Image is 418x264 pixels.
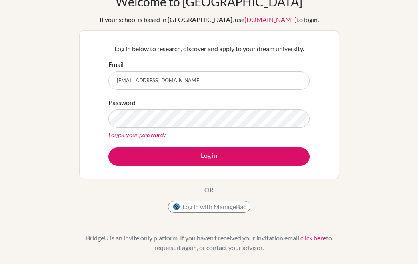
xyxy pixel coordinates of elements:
a: click here [300,234,326,242]
a: Forgot your password? [108,131,166,138]
p: OR [204,185,214,195]
button: Log in with ManageBac [168,201,250,213]
label: Email [108,60,124,69]
p: BridgeU is an invite only platform. If you haven’t received your invitation email, to request it ... [79,233,339,252]
p: Log in below to research, discover and apply to your dream university. [108,44,310,54]
label: Password [108,98,136,107]
a: [DOMAIN_NAME] [244,16,297,23]
div: If your school is based in [GEOGRAPHIC_DATA], use to login. [100,15,319,24]
button: Log in [108,147,310,166]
